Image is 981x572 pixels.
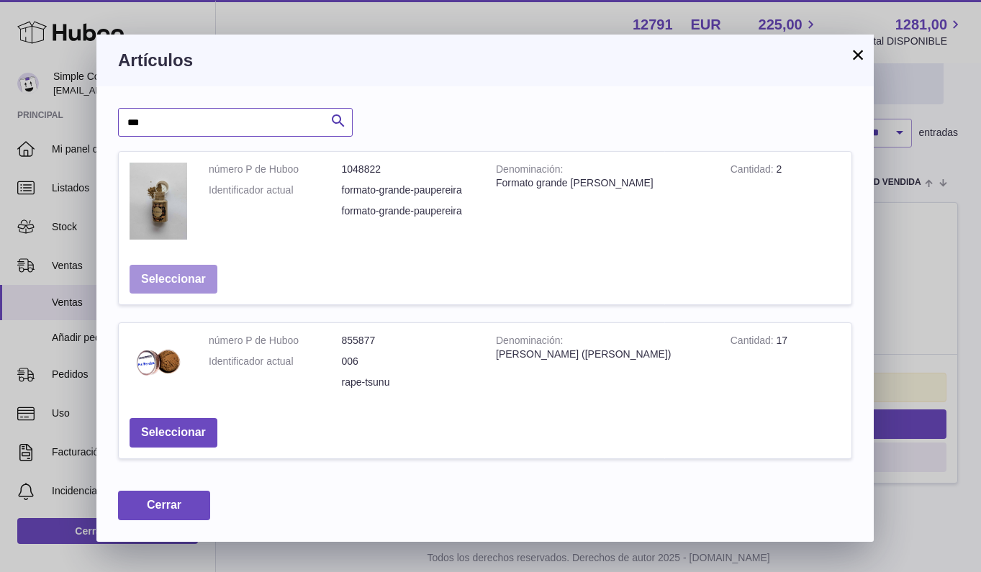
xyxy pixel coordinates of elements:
button: Cerrar [118,491,210,520]
dd: 855877 [342,334,475,348]
strong: Denominación [496,335,563,350]
strong: Cantidad [731,335,777,350]
dd: rape-tsunu [342,376,475,389]
td: 2 [720,152,851,253]
dt: Identificador actual [209,355,342,368]
dt: número P de Huboo [209,334,342,348]
div: Formato grande [PERSON_NAME] [496,176,709,190]
td: 17 [720,323,851,407]
img: Formato grande Pau Pereira [130,163,187,239]
button: Seleccionar [130,265,217,294]
img: Rapé Tsunu (Pau Pereira) [130,334,187,391]
dt: Identificador actual [209,183,342,197]
button: × [849,46,867,63]
dd: 1048822 [342,163,475,176]
dd: formato-grande-paupereira [342,183,475,197]
h3: Artículos [118,49,852,72]
span: Cerrar [147,499,181,511]
strong: Cantidad [731,163,777,178]
button: Seleccionar [130,418,217,448]
strong: Denominación [496,163,563,178]
dd: 006 [342,355,475,368]
div: [PERSON_NAME] ([PERSON_NAME]) [496,348,709,361]
dt: número P de Huboo [209,163,342,176]
dd: formato-grande-paupereira [342,204,475,218]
